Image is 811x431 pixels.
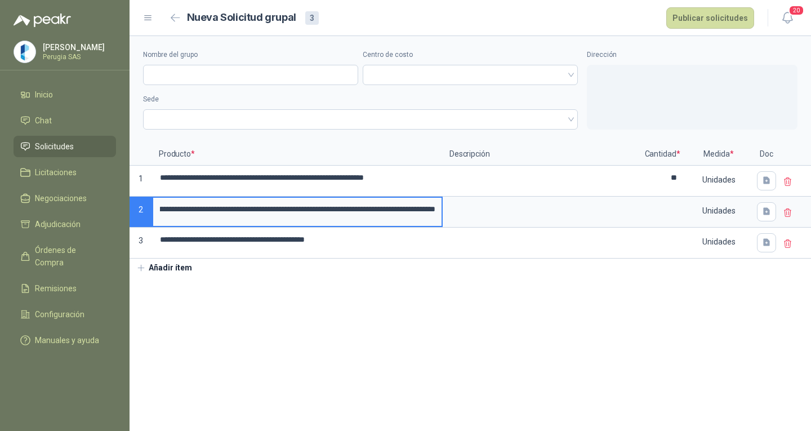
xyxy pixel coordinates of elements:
span: Manuales y ayuda [35,334,99,346]
label: Dirección [587,50,797,60]
img: Logo peakr [14,14,71,27]
p: 3 [130,228,152,259]
a: Órdenes de Compra [14,239,116,273]
a: Negociaciones [14,188,116,209]
p: Doc [752,143,781,166]
span: Remisiones [35,282,77,295]
span: 20 [788,5,804,16]
span: Órdenes de Compra [35,244,105,269]
button: Añadir ítem [130,259,199,278]
a: Inicio [14,84,116,105]
a: Chat [14,110,116,131]
label: Centro de costo [363,50,578,60]
p: 1 [130,166,152,197]
p: Producto [152,143,443,166]
button: 20 [777,8,797,28]
a: Solicitudes [14,136,116,157]
p: [PERSON_NAME] [43,43,113,51]
div: Unidades [686,229,751,255]
div: Unidades [686,198,751,224]
a: Manuales y ayuda [14,330,116,351]
span: Inicio [35,88,53,101]
a: Configuración [14,304,116,325]
h2: Nueva Solicitud grupal [187,10,296,26]
button: Publicar solicitudes [666,7,754,29]
span: Adjudicación [35,218,81,230]
a: Remisiones [14,278,116,299]
p: Cantidad [640,143,685,166]
p: 2 [130,197,152,228]
div: 3 [305,11,319,25]
span: Negociaciones [35,192,87,205]
a: Licitaciones [14,162,116,183]
img: Company Logo [14,41,35,63]
p: Medida [685,143,752,166]
a: Adjudicación [14,214,116,235]
div: Unidades [686,167,751,193]
span: Chat [35,114,52,127]
span: Licitaciones [35,166,77,179]
p: Descripción [443,143,640,166]
span: Solicitudes [35,140,74,153]
p: Perugia SAS [43,54,113,60]
span: Configuración [35,308,84,321]
label: Nombre del grupo [143,50,358,60]
label: Sede [143,94,578,105]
